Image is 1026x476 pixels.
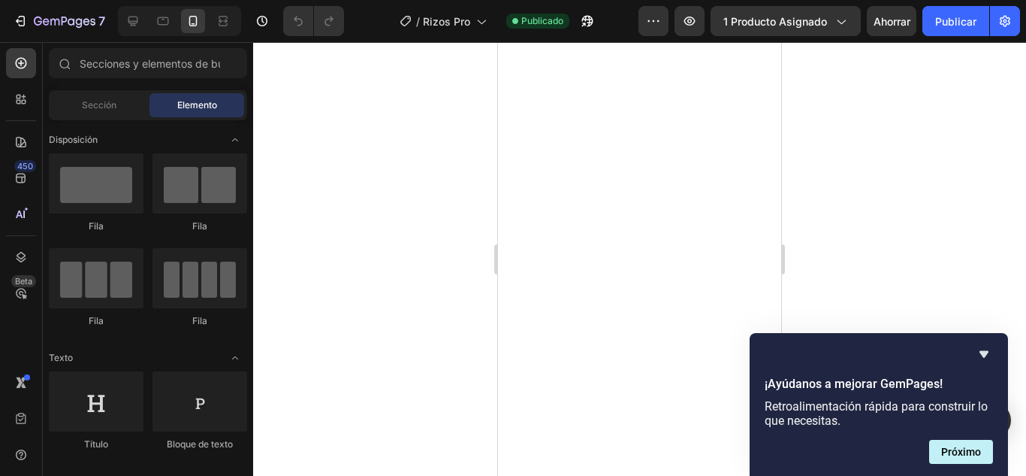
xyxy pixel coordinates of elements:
button: 7 [6,6,112,36]
font: Fila [192,315,207,326]
font: Ahorrar [874,15,910,28]
button: Publicar [922,6,989,36]
iframe: Área de diseño [498,42,781,476]
font: Texto [49,352,73,363]
font: 1 producto asignado [723,15,827,28]
font: / [416,15,420,28]
font: 450 [17,161,33,171]
font: 7 [98,14,105,29]
font: Retroalimentación rápida para construir lo que necesitas. [765,399,988,428]
button: Ocultar encuesta [975,345,993,363]
div: ¡Ayúdanos a mejorar GemPages! [765,345,993,464]
font: Elemento [177,99,217,111]
font: Próximo [941,446,981,458]
font: Disposición [49,134,98,145]
font: Beta [15,276,32,287]
font: Bloque de texto [167,438,233,450]
font: Rizos Pro [423,15,470,28]
font: ¡Ayúdanos a mejorar GemPages! [765,377,943,391]
span: Abrir palanca [223,346,247,370]
font: Fila [89,220,104,232]
font: Publicado [521,15,563,26]
button: Siguiente pregunta [929,440,993,464]
div: Deshacer/Rehacer [283,6,344,36]
button: 1 producto asignado [711,6,861,36]
h2: ¡Ayúdanos a mejorar GemPages! [765,375,993,393]
font: Publicar [935,15,976,28]
font: Título [84,438,108,450]
font: Fila [192,220,207,232]
input: Secciones y elementos de búsqueda [49,48,247,78]
font: Sección [82,99,116,111]
font: Fila [89,315,104,326]
span: Abrir palanca [223,128,247,152]
button: Ahorrar [867,6,916,36]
